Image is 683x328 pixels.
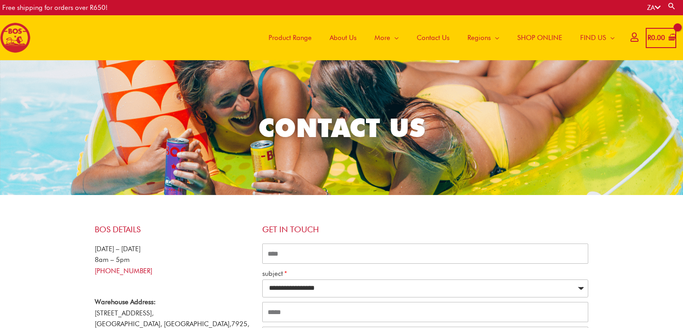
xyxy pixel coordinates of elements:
[262,225,589,235] h4: Get in touch
[95,256,130,264] span: 8am – 5pm
[262,268,287,279] label: subject
[647,4,661,12] a: ZA
[417,24,449,51] span: Contact Us
[95,267,152,275] a: [PHONE_NUMBER]
[95,320,231,328] span: [GEOGRAPHIC_DATA], [GEOGRAPHIC_DATA],
[330,24,357,51] span: About Us
[517,24,562,51] span: SHOP ONLINE
[91,111,592,144] h2: CONTACT US
[408,15,458,60] a: Contact Us
[646,28,676,48] a: View Shopping Cart, empty
[366,15,408,60] a: More
[95,298,156,306] strong: Warehouse Address:
[467,24,491,51] span: Regions
[580,24,606,51] span: FIND US
[321,15,366,60] a: About Us
[375,24,390,51] span: More
[260,15,321,60] a: Product Range
[269,24,312,51] span: Product Range
[95,225,253,235] h4: BOS Details
[508,15,571,60] a: SHOP ONLINE
[95,245,141,253] span: [DATE] – [DATE]
[648,34,651,42] span: R
[458,15,508,60] a: Regions
[648,34,665,42] bdi: 0.00
[667,2,676,10] a: Search button
[95,309,154,317] span: [STREET_ADDRESS],
[253,15,624,60] nav: Site Navigation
